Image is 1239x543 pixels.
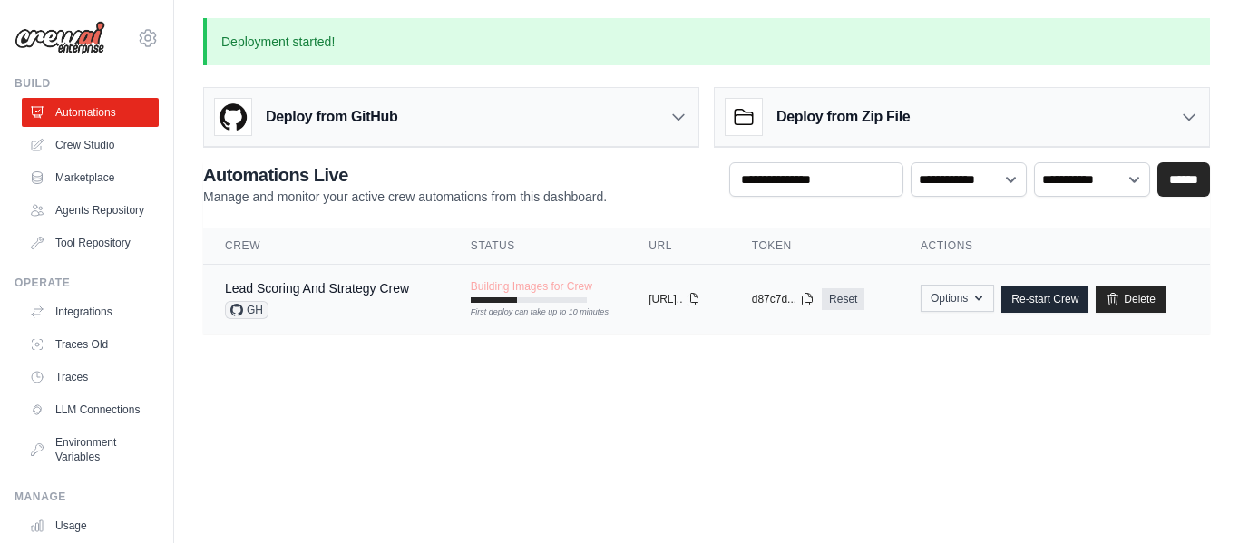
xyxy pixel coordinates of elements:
[752,292,815,306] button: d87c7d...
[15,76,159,91] div: Build
[15,490,159,504] div: Manage
[215,99,251,135] img: GitHub Logo
[22,196,159,225] a: Agents Repository
[471,306,587,319] div: First deploy can take up to 10 minutes
[449,228,627,265] th: Status
[22,395,159,424] a: LLM Connections
[899,228,1210,265] th: Actions
[1096,286,1166,313] a: Delete
[471,279,592,294] span: Building Images for Crew
[15,21,105,55] img: Logo
[203,188,607,206] p: Manage and monitor your active crew automations from this dashboard.
[22,363,159,392] a: Traces
[22,131,159,160] a: Crew Studio
[22,163,159,192] a: Marketplace
[203,162,607,188] h2: Automations Live
[22,330,159,359] a: Traces Old
[203,228,449,265] th: Crew
[22,297,159,326] a: Integrations
[22,511,159,540] a: Usage
[627,228,730,265] th: URL
[22,228,159,257] a: Tool Repository
[203,18,1210,65] p: Deployment started!
[15,276,159,290] div: Operate
[776,106,910,128] h3: Deploy from Zip File
[266,106,397,128] h3: Deploy from GitHub
[22,428,159,471] a: Environment Variables
[225,281,409,296] a: Lead Scoring And Strategy Crew
[921,285,994,312] button: Options
[22,98,159,127] a: Automations
[822,288,864,310] a: Reset
[730,228,899,265] th: Token
[1001,286,1088,313] a: Re-start Crew
[225,301,268,319] span: GH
